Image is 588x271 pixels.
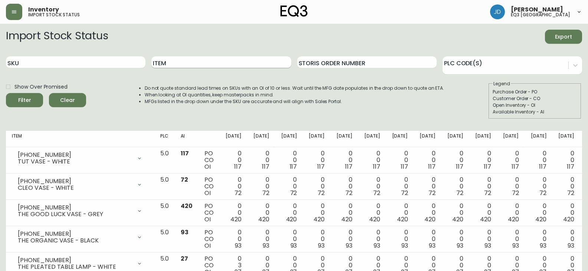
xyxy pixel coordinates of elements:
div: [PHONE_NUMBER]CLEO VASE - WHITE [12,176,148,193]
div: 0 0 [503,150,519,170]
span: 72 [539,189,546,197]
span: 420 [181,202,193,210]
span: 420 [480,215,491,224]
span: 117 [456,162,463,171]
span: OI [204,215,211,224]
h5: import stock status [28,13,80,17]
span: 72 [262,189,269,197]
img: 7c567ac048721f22e158fd313f7f0981 [490,4,505,19]
span: 72 [428,189,436,197]
div: 0 0 [503,176,519,196]
th: [DATE] [303,131,331,147]
div: 0 0 [420,150,436,170]
th: PLC [154,131,175,147]
div: 0 0 [281,176,297,196]
div: 0 0 [531,203,547,223]
div: 0 0 [558,176,574,196]
div: 0 0 [475,150,491,170]
span: 72 [318,189,325,197]
div: [PHONE_NUMBER] [18,204,132,211]
div: 0 0 [226,176,242,196]
th: [DATE] [220,131,247,147]
div: 0 0 [253,150,269,170]
span: 117 [512,162,519,171]
span: 420 [230,215,242,224]
div: 0 0 [336,203,352,223]
span: 117 [181,149,189,158]
div: 0 0 [447,203,463,223]
span: 72 [345,189,352,197]
div: [PHONE_NUMBER]THE GOOD LUCK VASE - GREY [12,203,148,219]
div: Available Inventory - AI [493,109,577,115]
div: 0 0 [475,176,491,196]
th: [DATE] [525,131,553,147]
span: 72 [373,189,380,197]
div: PO CO [204,203,214,223]
span: OI [204,189,211,197]
div: 0 0 [475,203,491,223]
div: [PHONE_NUMBER] [18,152,132,158]
span: 117 [401,162,408,171]
span: 72 [290,189,297,197]
div: 0 0 [531,176,547,196]
th: [DATE] [331,131,358,147]
div: 0 0 [309,150,325,170]
th: [DATE] [552,131,580,147]
div: [PHONE_NUMBER]THE ORGANIC VASE - BLACK [12,229,148,245]
th: [DATE] [497,131,525,147]
td: 5.0 [154,226,175,252]
div: 0 0 [447,150,463,170]
span: Clear [55,96,80,105]
div: THE ORGANIC VASE - BLACK [18,237,132,244]
th: Item [6,131,154,147]
div: 0 0 [336,229,352,249]
div: 0 0 [226,229,242,249]
th: [DATE] [441,131,469,147]
div: 0 0 [309,176,325,196]
div: 0 0 [558,229,574,249]
span: 117 [234,162,242,171]
span: 93 [318,241,325,250]
th: [DATE] [275,131,303,147]
span: 93 [235,241,242,250]
span: 93 [374,241,380,250]
span: 72 [567,189,574,197]
span: 117 [262,162,269,171]
div: 0 0 [392,229,408,249]
span: 117 [484,162,491,171]
div: 0 0 [253,203,269,223]
th: AI [175,131,198,147]
span: 420 [313,215,325,224]
div: 0 0 [531,150,547,170]
span: Show Over Promised [14,83,68,91]
span: 117 [345,162,352,171]
div: [PHONE_NUMBER] [18,178,132,185]
span: 93 [429,241,436,250]
span: 93 [290,241,297,250]
span: 93 [401,241,408,250]
div: 0 0 [558,150,574,170]
div: 0 0 [392,176,408,196]
td: 5.0 [154,147,175,173]
div: 0 0 [336,150,352,170]
div: Customer Order - CO [493,95,577,102]
span: 117 [317,162,325,171]
span: 27 [181,254,188,263]
div: 0 0 [447,229,463,249]
span: 420 [286,215,297,224]
span: Export [551,32,576,42]
div: 0 0 [253,176,269,196]
div: 0 0 [309,203,325,223]
span: 93 [484,241,491,250]
div: 0 0 [253,229,269,249]
li: When looking at OI quantities, keep masterpacks in mind. [145,92,444,98]
span: 72 [456,189,463,197]
span: 93 [540,241,546,250]
div: THE GOOD LUCK VASE - GREY [18,211,132,218]
div: 0 0 [281,203,297,223]
div: 0 0 [503,229,519,249]
span: 93 [457,241,463,250]
div: Open Inventory - OI [493,102,577,109]
span: 117 [290,162,297,171]
th: [DATE] [386,131,414,147]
